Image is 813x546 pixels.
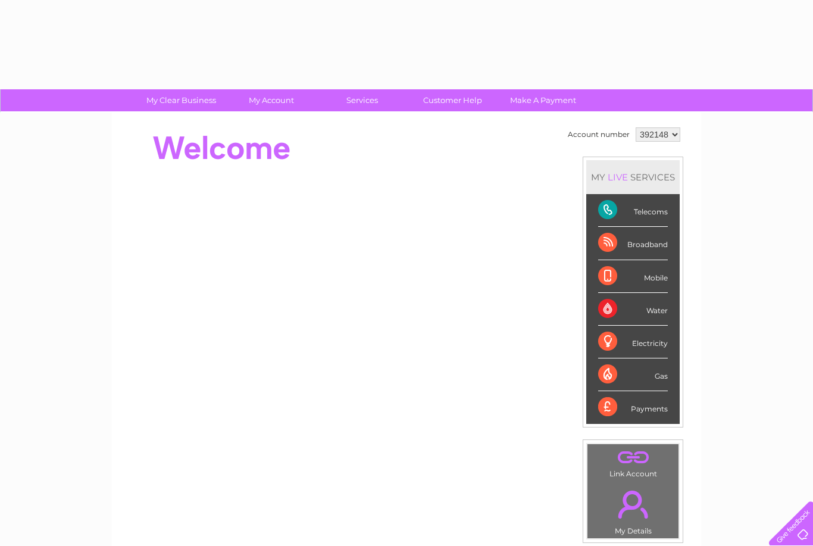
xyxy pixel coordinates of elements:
[587,481,679,539] td: My Details
[598,227,668,260] div: Broadband
[586,160,680,194] div: MY SERVICES
[132,89,230,111] a: My Clear Business
[404,89,502,111] a: Customer Help
[598,293,668,326] div: Water
[587,444,679,481] td: Link Account
[598,260,668,293] div: Mobile
[590,447,676,468] a: .
[313,89,411,111] a: Services
[494,89,592,111] a: Make A Payment
[223,89,321,111] a: My Account
[565,124,633,145] td: Account number
[598,194,668,227] div: Telecoms
[598,326,668,358] div: Electricity
[598,391,668,423] div: Payments
[590,483,676,525] a: .
[605,171,630,183] div: LIVE
[598,358,668,391] div: Gas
